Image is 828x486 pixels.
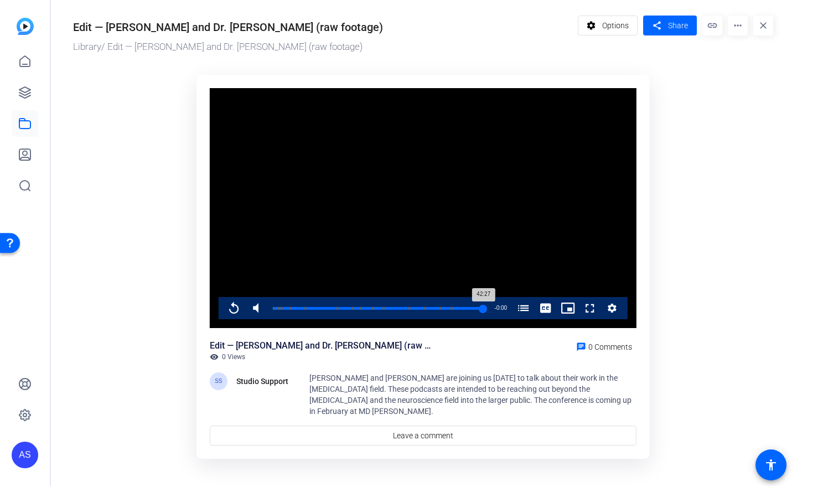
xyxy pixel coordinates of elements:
a: Leave a comment [210,426,636,446]
span: Leave a comment [393,430,453,442]
span: - [494,305,496,311]
span: 0 Comments [588,342,632,351]
div: / Edit — [PERSON_NAME] and Dr. [PERSON_NAME] (raw footage) [73,40,572,54]
button: Options [578,16,638,35]
div: Edit — [PERSON_NAME] and Dr. [PERSON_NAME] (raw footage) [73,19,383,35]
a: 0 Comments [572,339,636,352]
div: Studio Support [236,375,292,388]
mat-icon: settings [584,15,598,36]
img: blue-gradient.svg [17,18,34,35]
div: Video Player [210,88,636,329]
span: 0 Views [222,352,245,361]
span: Share [668,20,688,32]
mat-icon: visibility [210,352,219,361]
div: SS [210,372,227,390]
div: AS [12,442,38,468]
mat-icon: close [753,16,773,35]
mat-icon: chat [576,342,586,352]
button: Mute [245,297,267,319]
button: Chapters [513,297,535,319]
mat-icon: more_horiz [728,16,748,35]
span: [PERSON_NAME] and [PERSON_NAME] are joining us [DATE] to talk about their work in the [MEDICAL_DA... [309,374,632,416]
mat-icon: accessibility [764,458,778,472]
button: Fullscreen [579,297,601,319]
a: Library [73,41,101,52]
button: Replay [223,297,245,319]
div: Edit — [PERSON_NAME] and Dr. [PERSON_NAME] (raw footage) [210,339,431,352]
button: Share [643,16,697,35]
span: 0:00 [496,305,507,311]
span: Options [602,15,629,36]
div: Progress Bar [273,307,484,310]
mat-icon: share [650,18,664,33]
mat-icon: link [702,16,722,35]
button: Picture-in-Picture [557,297,579,319]
button: Captions [535,297,557,319]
